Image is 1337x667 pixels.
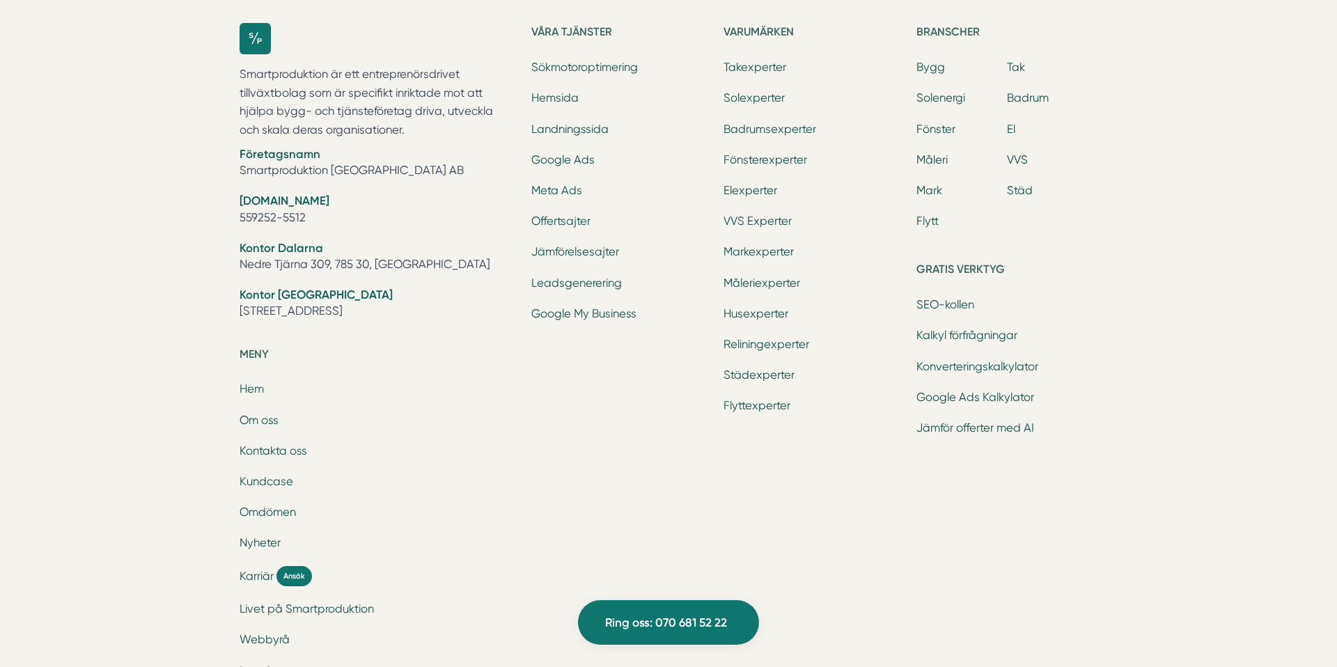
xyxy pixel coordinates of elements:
a: Husexperter [724,307,788,320]
a: Fönsterexperter [724,153,807,166]
a: Leadsgenerering [531,276,622,290]
span: Ring oss: 070 681 52 22 [605,613,727,632]
a: Fönster [916,123,955,136]
a: Takexperter [724,61,786,74]
a: Städ [1007,184,1033,197]
a: Kontakta oss [240,444,307,457]
a: Omdömen [240,505,296,519]
a: Badrum [1007,91,1049,104]
a: VVS Experter [724,214,792,228]
a: Måleri [916,153,948,166]
a: VVS [1007,153,1028,166]
h5: Våra tjänster [531,23,712,45]
strong: Företagsnamn [240,147,320,161]
a: Reliningexperter [724,338,809,351]
h5: Gratis verktyg [916,260,1097,283]
a: Elexperter [724,184,777,197]
h5: Branscher [916,23,1097,45]
a: Google Ads [531,153,595,166]
a: Måleriexperter [724,276,800,290]
a: El [1007,123,1015,136]
a: Solexperter [724,91,785,104]
li: Smartproduktion [GEOGRAPHIC_DATA] AB [240,146,515,182]
strong: [DOMAIN_NAME] [240,194,329,207]
a: Webbyrå [240,633,290,646]
p: Smartproduktion är ett entreprenörsdrivet tillväxtbolag som är specifikt inriktade mot att hjälpa... [240,65,515,139]
a: Tak [1007,61,1025,74]
a: Google Ads Kalkylator [916,391,1034,404]
a: Karriär Ansök [240,566,515,586]
a: Jämförelsesajter [531,245,619,258]
a: Ring oss: 070 681 52 22 [578,600,759,645]
a: Badrumsexperter [724,123,816,136]
a: Konverteringskalkylator [916,360,1038,373]
a: Flytt [916,214,939,228]
a: SEO-kollen [916,298,974,311]
a: Kundcase [240,475,293,488]
a: Solenergi [916,91,965,104]
a: Hemsida [531,91,579,104]
a: Bygg [916,61,945,74]
a: Offertsajter [531,214,591,228]
a: Hem [240,382,264,395]
li: 559252-5512 [240,193,515,228]
strong: Kontor [GEOGRAPHIC_DATA] [240,288,393,301]
a: Nyheter [240,536,281,549]
li: Nedre Tjärna 309, 785 30, [GEOGRAPHIC_DATA] [240,240,515,276]
span: Karriär [240,568,274,584]
a: Om oss [240,414,279,427]
li: [STREET_ADDRESS] [240,287,515,322]
a: Kalkyl förfrågningar [916,329,1017,342]
a: Markexperter [724,245,794,258]
a: Mark [916,184,942,197]
a: Meta Ads [531,184,582,197]
a: Livet på Smartproduktion [240,602,374,615]
a: Jämför offerter med AI [916,421,1034,434]
a: Google My Business [531,307,636,320]
h5: Varumärken [724,23,905,45]
span: Ansök [276,566,312,586]
h5: Meny [240,345,515,368]
a: Städexperter [724,368,795,382]
strong: Kontor Dalarna [240,241,323,255]
a: Flyttexperter [724,399,790,412]
a: Landningssida [531,123,609,136]
a: Sökmotoroptimering [531,61,638,74]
